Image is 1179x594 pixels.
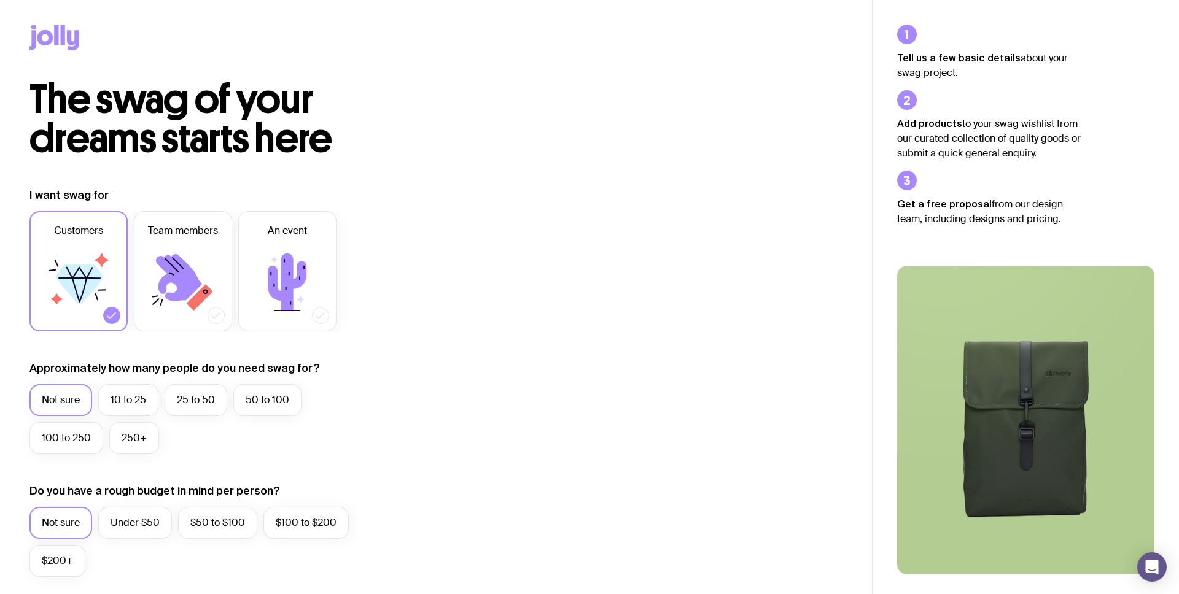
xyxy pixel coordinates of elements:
[233,384,302,416] label: 50 to 100
[98,384,158,416] label: 10 to 25
[897,50,1081,80] p: about your swag project.
[29,361,320,376] label: Approximately how many people do you need swag for?
[897,196,1081,226] p: from our design team, including designs and pricing.
[98,507,172,539] label: Under $50
[29,545,85,577] label: $200+
[897,198,992,209] strong: Get a free proposal
[29,507,92,539] label: Not sure
[29,484,280,498] label: Do you have a rough budget in mind per person?
[29,75,332,163] span: The swag of your dreams starts here
[897,116,1081,161] p: to your swag wishlist from our curated collection of quality goods or submit a quick general enqu...
[109,422,159,454] label: 250+
[54,223,103,238] span: Customers
[148,223,218,238] span: Team members
[178,507,257,539] label: $50 to $100
[165,384,227,416] label: 25 to 50
[897,118,962,129] strong: Add products
[897,52,1021,63] strong: Tell us a few basic details
[29,188,109,202] label: I want swag for
[268,223,307,238] span: An event
[29,422,103,454] label: 100 to 250
[1137,552,1167,582] div: Open Intercom Messenger
[263,507,349,539] label: $100 to $200
[29,384,92,416] label: Not sure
